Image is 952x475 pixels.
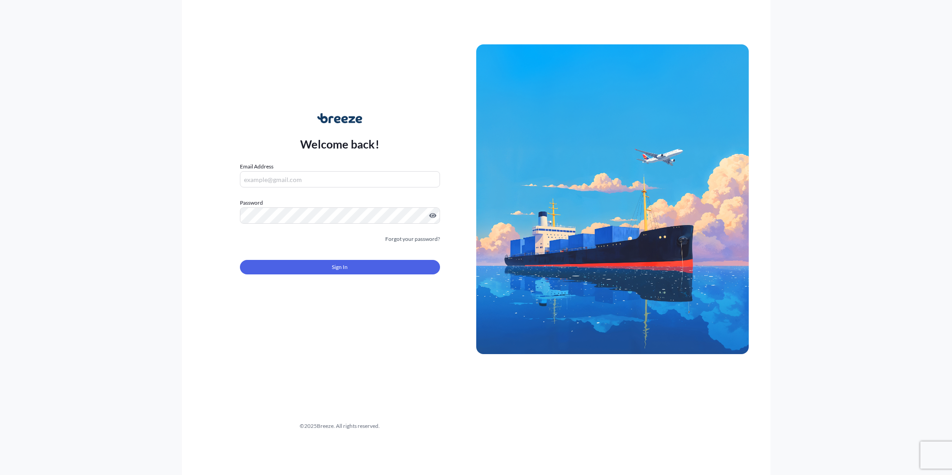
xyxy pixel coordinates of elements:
[429,212,436,219] button: Show password
[385,235,440,244] a: Forgot your password?
[240,198,440,207] label: Password
[332,263,348,272] span: Sign In
[204,422,476,431] div: © 2025 Breeze. All rights reserved.
[240,162,273,171] label: Email Address
[240,260,440,274] button: Sign In
[300,137,379,151] p: Welcome back!
[476,44,749,354] img: Ship illustration
[240,171,440,187] input: example@gmail.com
